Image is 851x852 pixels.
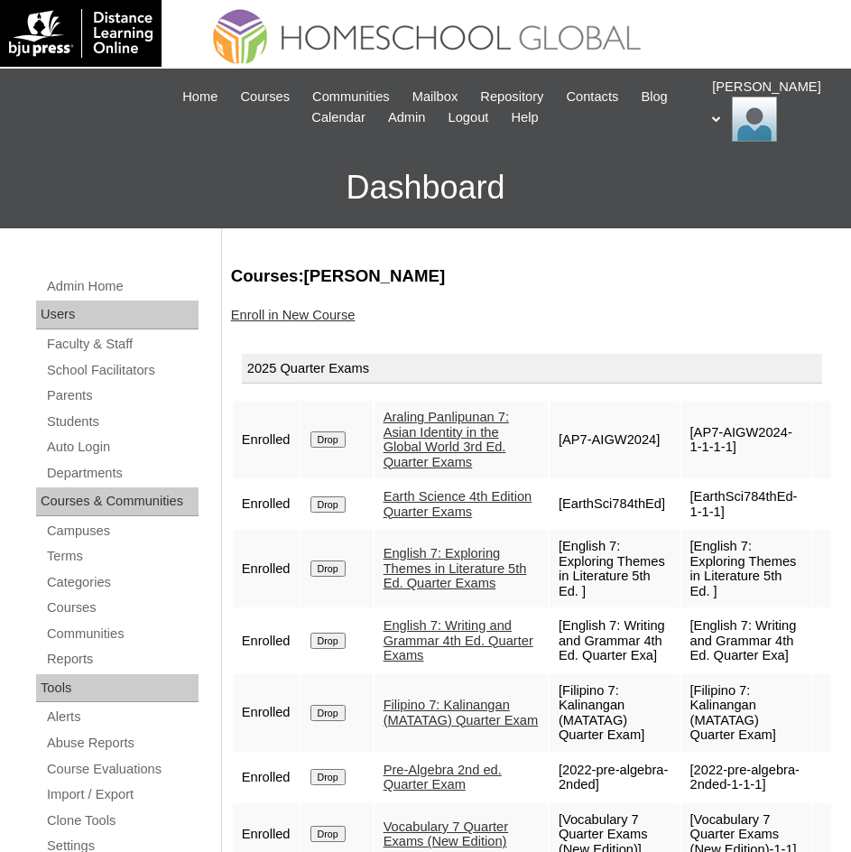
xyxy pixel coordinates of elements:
td: [2022-pre-algebra-2nded] [550,754,680,801]
a: Communities [303,87,399,107]
input: Drop [310,705,346,721]
a: Abuse Reports [45,732,199,755]
a: Filipino 7: Kalinangan (MATATAG) Quarter Exam [384,698,539,727]
input: Drop [310,496,346,513]
a: Categories [45,571,199,594]
span: Courses [240,87,290,107]
span: Communities [312,87,390,107]
a: Help [502,107,547,128]
a: Students [45,411,199,433]
a: Courses [231,87,299,107]
td: Enrolled [233,401,300,478]
a: English 7: Writing and Grammar 4th Ed. Quarter Exams [384,618,533,662]
a: Communities [45,623,199,645]
a: Vocabulary 7 Quarter Exams (New Edition) [384,820,509,849]
td: Enrolled [233,674,300,752]
input: Drop [310,431,346,448]
td: [AP7-AIGW2024] [550,401,680,478]
input: Drop [310,560,346,577]
td: Enrolled [233,609,300,672]
a: Blog [632,87,676,107]
h3: Courses:[PERSON_NAME] [231,264,833,288]
a: Auto Login [45,436,199,458]
td: Enrolled [233,480,300,528]
td: [Filipino 7: Kalinangan (MATATAG) Quarter Exam] [550,674,680,752]
span: Calendar [311,107,365,128]
a: School Facilitators [45,359,199,382]
span: Logout [449,107,489,128]
td: [2022-pre-algebra-2nded-1-1-1] [681,754,811,801]
a: Import / Export [45,783,199,806]
td: [English 7: Exploring Themes in Literature 5th Ed. ] [681,530,811,607]
img: Ariane Ebuen [732,97,777,142]
h3: Dashboard [9,147,842,228]
a: Contacts [557,87,627,107]
a: Mailbox [403,87,467,107]
td: Enrolled [233,530,300,607]
a: Courses [45,597,199,619]
a: Alerts [45,706,199,728]
span: Contacts [566,87,618,107]
input: Drop [310,633,346,649]
a: Course Evaluations [45,758,199,781]
input: Drop [310,826,346,842]
span: Mailbox [412,87,458,107]
span: Blog [641,87,667,107]
a: Admin [379,107,435,128]
td: Enrolled [233,754,300,801]
span: Help [511,107,538,128]
a: Faculty & Staff [45,333,199,356]
a: Earth Science 4th Edition Quarter Exams [384,489,532,519]
span: Admin [388,107,426,128]
div: Courses & Communities [36,487,199,516]
td: [English 7: Exploring Themes in Literature 5th Ed. ] [550,530,680,607]
td: [English 7: Writing and Grammar 4th Ed. Quarter Exa] [681,609,811,672]
a: Araling Panlipunan 7: Asian Identity in the Global World 3rd Ed. Quarter Exams [384,410,509,469]
span: Home [182,87,217,107]
a: Enroll in New Course [231,308,356,322]
a: English 7: Exploring Themes in Literature 5th Ed. Quarter Exams [384,546,527,590]
div: Users [36,301,199,329]
td: [Filipino 7: Kalinangan (MATATAG) Quarter Exam] [681,674,811,752]
td: [EarthSci784thEd] [550,480,680,528]
div: Tools [36,674,199,703]
div: [PERSON_NAME] [712,78,833,142]
a: Admin Home [45,275,199,298]
a: Pre-Algebra 2nd ed. Quarter Exam [384,763,502,792]
td: [EarthSci784thEd-1-1-1] [681,480,811,528]
a: Logout [439,107,498,128]
div: 2025 Quarter Exams [242,354,822,384]
a: Terms [45,545,199,568]
span: Repository [480,87,543,107]
a: Home [173,87,227,107]
a: Parents [45,384,199,407]
a: Reports [45,648,199,671]
img: logo-white.png [9,9,153,58]
a: Calendar [302,107,374,128]
a: Departments [45,462,199,485]
a: Campuses [45,520,199,542]
td: [English 7: Writing and Grammar 4th Ed. Quarter Exa] [550,609,680,672]
td: [AP7-AIGW2024-1-1-1-1] [681,401,811,478]
a: Repository [471,87,552,107]
input: Drop [310,769,346,785]
a: Clone Tools [45,810,199,832]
